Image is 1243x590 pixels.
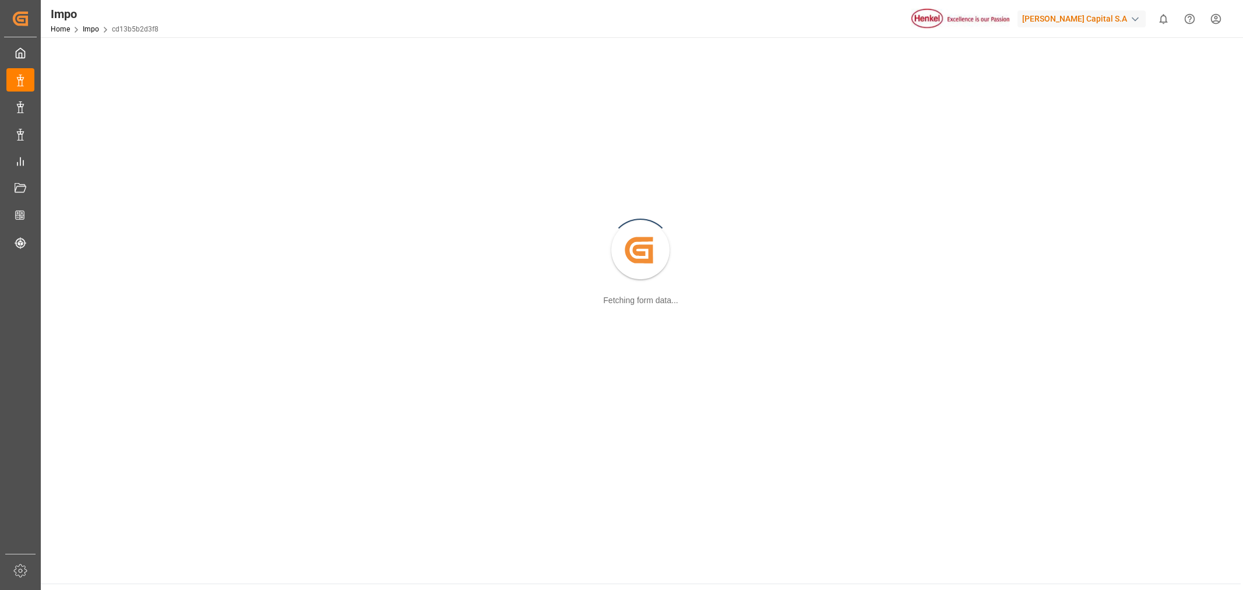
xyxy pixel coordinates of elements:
a: Impo [83,25,99,33]
button: [PERSON_NAME] Capital S.A [1017,8,1150,30]
div: [PERSON_NAME] Capital S.A [1017,10,1146,27]
button: Help Center [1177,6,1203,32]
a: Home [51,25,70,33]
div: Impo [51,5,159,23]
img: Henkel%20logo.jpg_1689854090.jpg [911,9,1009,29]
button: show 0 new notifications [1150,6,1177,32]
div: Fetching form data... [603,294,678,307]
